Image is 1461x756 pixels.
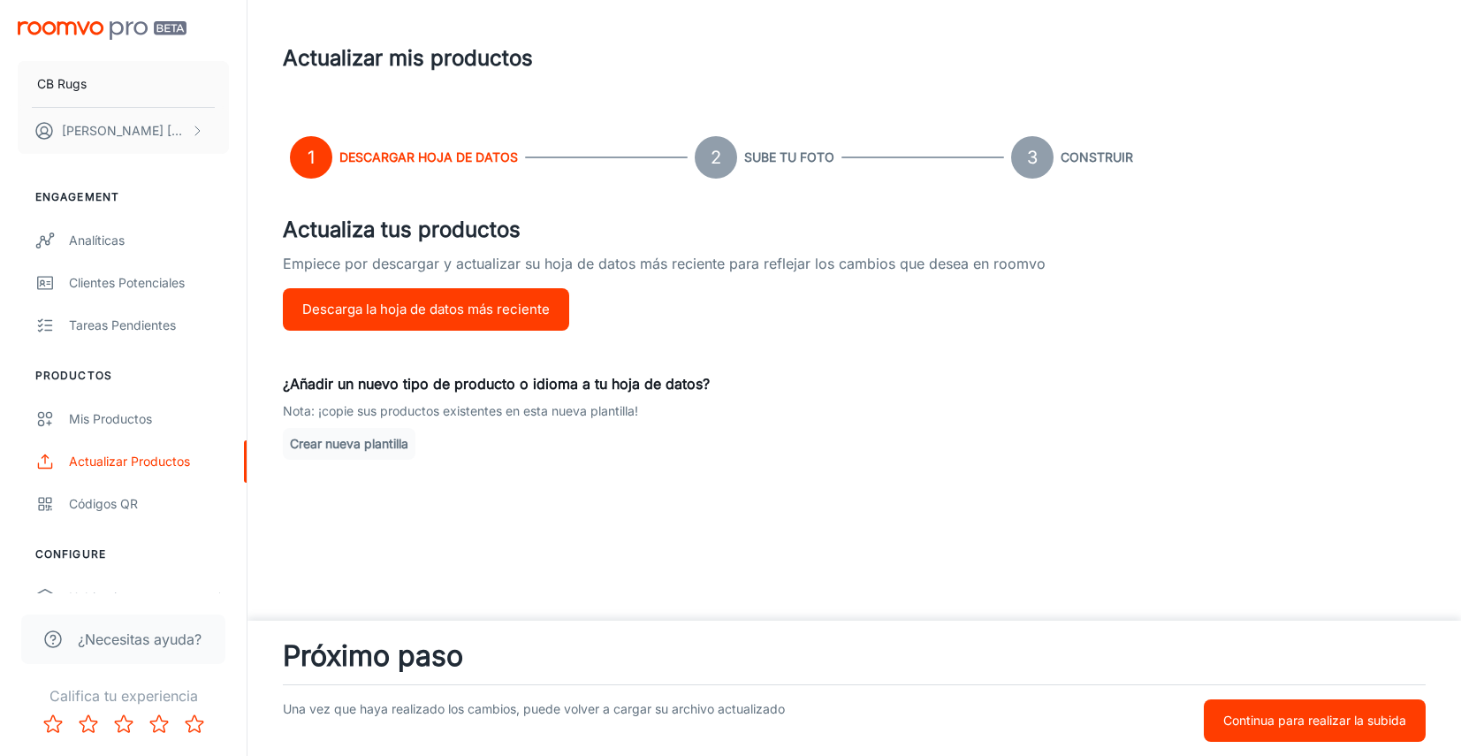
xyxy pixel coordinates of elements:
[283,42,533,74] h1: Actualizar mis productos
[35,706,71,742] button: Rate 1 star
[69,231,229,250] div: Analíticas
[283,288,569,331] button: Descarga la hoja de datos más reciente
[18,61,229,107] button: CB Rugs
[62,121,186,141] p: [PERSON_NAME] [PERSON_NAME]
[18,21,186,40] img: Roomvo PRO Beta
[69,494,229,514] div: Códigos QR
[141,706,177,742] button: Rate 4 star
[69,316,229,335] div: Tareas pendientes
[1061,148,1133,167] h6: Construir
[69,452,229,471] div: Actualizar productos
[1204,699,1426,742] button: Continua para realizar la subida
[69,588,215,607] div: Habitaciones
[283,699,1025,742] p: Una vez que haya realizado los cambios, puede volver a cargar su archivo actualizado
[69,409,229,429] div: Mis productos
[308,147,315,168] text: 1
[283,253,1426,288] p: Empiece por descargar y actualizar su hoja de datos más reciente para reflejar los cambios que de...
[69,273,229,293] div: Clientes potenciales
[71,706,106,742] button: Rate 2 star
[106,706,141,742] button: Rate 3 star
[78,629,202,650] span: ¿Necesitas ayuda?
[18,108,229,154] button: [PERSON_NAME] [PERSON_NAME]
[37,74,87,94] p: CB Rugs
[1223,711,1406,730] p: Continua para realizar la subida
[14,685,232,706] p: Califica tu experiencia
[283,635,1426,677] h3: Próximo paso
[177,706,212,742] button: Rate 5 star
[1027,147,1038,168] text: 3
[711,147,721,168] text: 2
[283,214,1426,246] h4: Actualiza tus productos
[339,148,518,167] h6: Descargar hoja de datos
[744,148,834,167] h6: Sube tu foto
[283,373,1426,394] p: ¿Añadir un nuevo tipo de producto o idioma a tu hoja de datos?
[283,401,1426,421] p: Nota: ¡copie sus productos existentes en esta nueva plantilla!
[283,428,415,460] button: Crear nueva plantilla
